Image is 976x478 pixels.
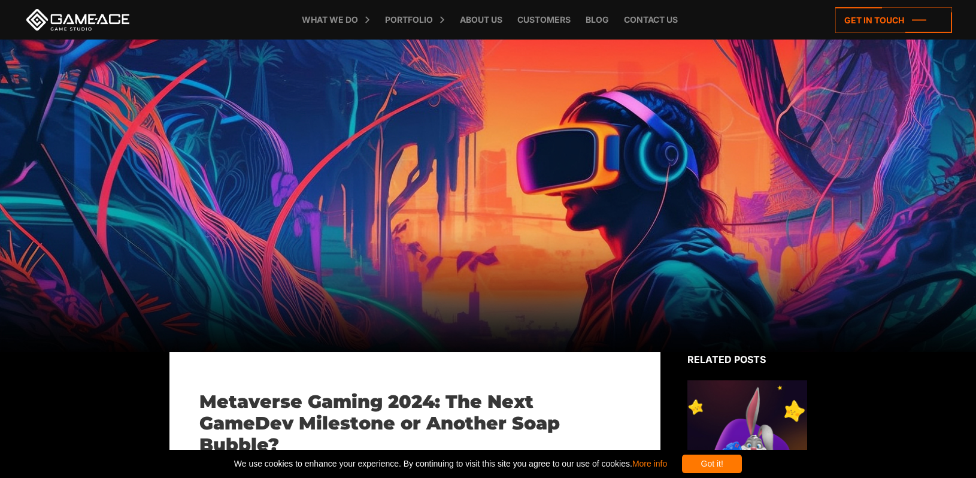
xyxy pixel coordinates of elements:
[199,391,631,456] h1: Metaverse Gaming 2024: The Next GameDev Milestone or Another Soap Bubble?
[682,455,742,473] div: Got it!
[687,352,807,367] div: Related posts
[632,459,667,468] a: More info
[835,7,952,33] a: Get in touch
[234,455,667,473] span: We use cookies to enhance your experience. By continuing to visit this site you agree to our use ...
